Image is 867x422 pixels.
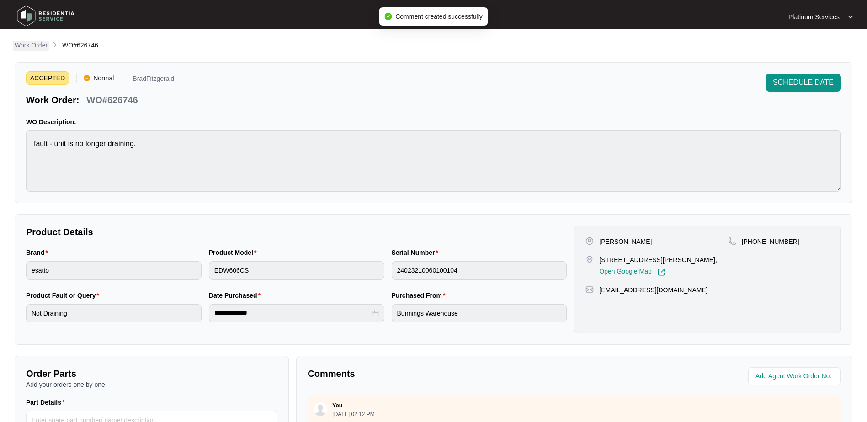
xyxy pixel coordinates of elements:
input: Add Agent Work Order No. [755,371,835,382]
span: SCHEDULE DATE [773,77,834,88]
button: SCHEDULE DATE [766,74,841,92]
input: Serial Number [392,261,567,280]
label: Brand [26,248,52,257]
p: BradFitzgerald [133,75,174,85]
a: Work Order [13,41,49,51]
p: WO#626746 [86,94,138,106]
img: dropdown arrow [848,15,853,19]
p: Work Order: [26,94,79,106]
input: Brand [26,261,202,280]
label: Part Details [26,398,69,407]
img: Vercel Logo [84,75,90,81]
p: [EMAIL_ADDRESS][DOMAIN_NAME] [599,285,707,295]
p: Work Order [15,41,48,50]
span: ACCEPTED [26,71,69,85]
textarea: fault - unit is no longer draining. [26,130,841,192]
span: WO#626746 [62,42,98,49]
img: residentia service logo [14,2,78,30]
label: Date Purchased [209,291,264,300]
p: Product Details [26,226,567,238]
p: Order Parts [26,367,277,380]
img: chevron-right [51,41,59,48]
img: Link-External [657,268,665,276]
img: map-pin [585,255,594,264]
p: Add your orders one by one [26,380,277,389]
label: Product Model [209,248,261,257]
img: user-pin [585,237,594,245]
p: WO Description: [26,117,841,127]
img: map-pin [585,285,594,294]
span: Normal [90,71,117,85]
img: map-pin [728,237,736,245]
label: Purchased From [392,291,449,300]
label: Serial Number [392,248,442,257]
p: Platinum Services [788,12,840,21]
input: Date Purchased [214,308,371,318]
p: [STREET_ADDRESS][PERSON_NAME], [599,255,717,264]
p: [PHONE_NUMBER] [742,237,799,246]
span: Comment created successfully [395,13,483,20]
input: Product Fault or Query [26,304,202,322]
a: Open Google Map [599,268,665,276]
input: Purchased From [392,304,567,322]
p: [PERSON_NAME] [599,237,652,246]
label: Product Fault or Query [26,291,103,300]
img: user.svg [314,402,327,416]
p: You [332,402,342,409]
p: Comments [308,367,568,380]
span: check-circle [384,13,392,20]
input: Product Model [209,261,384,280]
p: [DATE] 02:12 PM [332,411,374,417]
